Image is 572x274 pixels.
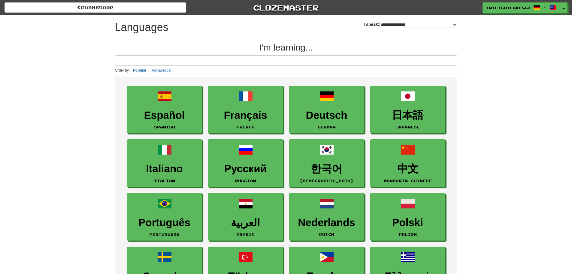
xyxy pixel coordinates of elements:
button: Alphabetical [150,67,173,74]
h3: Polski [374,217,442,229]
h3: Nederlands [292,217,361,229]
a: TwilightLake8649 / [483,2,560,13]
h1: Languages [115,21,168,33]
small: Spanish [154,125,175,129]
a: ItalianoItalian [127,139,202,187]
a: 中文Mandarin Chinese [370,139,445,187]
h3: Português [130,217,199,229]
h3: 中文 [374,163,442,175]
a: РусскийRussian [208,139,283,187]
span: / [543,5,546,9]
small: [DEMOGRAPHIC_DATA] [300,179,353,183]
a: Clozemaster [195,2,377,13]
h3: Deutsch [292,109,361,121]
small: Dutch [319,232,334,236]
select: I speak: [380,22,457,27]
a: EspañolSpanish [127,86,202,134]
a: NederlandsDutch [289,193,364,241]
a: DeutschGerman [289,86,364,134]
a: dashboard [5,2,186,13]
span: TwilightLake8649 [486,5,530,11]
a: FrançaisFrench [208,86,283,134]
a: العربيةArabic [208,193,283,241]
small: German [318,125,336,129]
small: Russian [235,179,256,183]
a: PolskiPolish [370,193,445,241]
a: 한국어[DEMOGRAPHIC_DATA] [289,139,364,187]
h3: Italiano [130,163,199,175]
h3: Français [211,109,280,121]
h3: العربية [211,217,280,229]
small: French [237,125,255,129]
small: Portuguese [150,232,180,236]
small: Order by: [115,68,130,72]
h3: 日本語 [374,109,442,121]
small: Italian [154,179,175,183]
small: Mandarin Chinese [384,179,432,183]
h3: Español [130,109,199,121]
a: PortuguêsPortuguese [127,193,202,241]
label: I speak: [364,21,457,27]
button: Popular [131,67,148,74]
small: Japanese [396,125,420,129]
small: Polish [399,232,417,236]
small: Arabic [237,232,255,236]
h3: Русский [211,163,280,175]
h3: 한국어 [292,163,361,175]
a: 日本語Japanese [370,86,445,134]
h2: I'm learning... [115,42,457,52]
